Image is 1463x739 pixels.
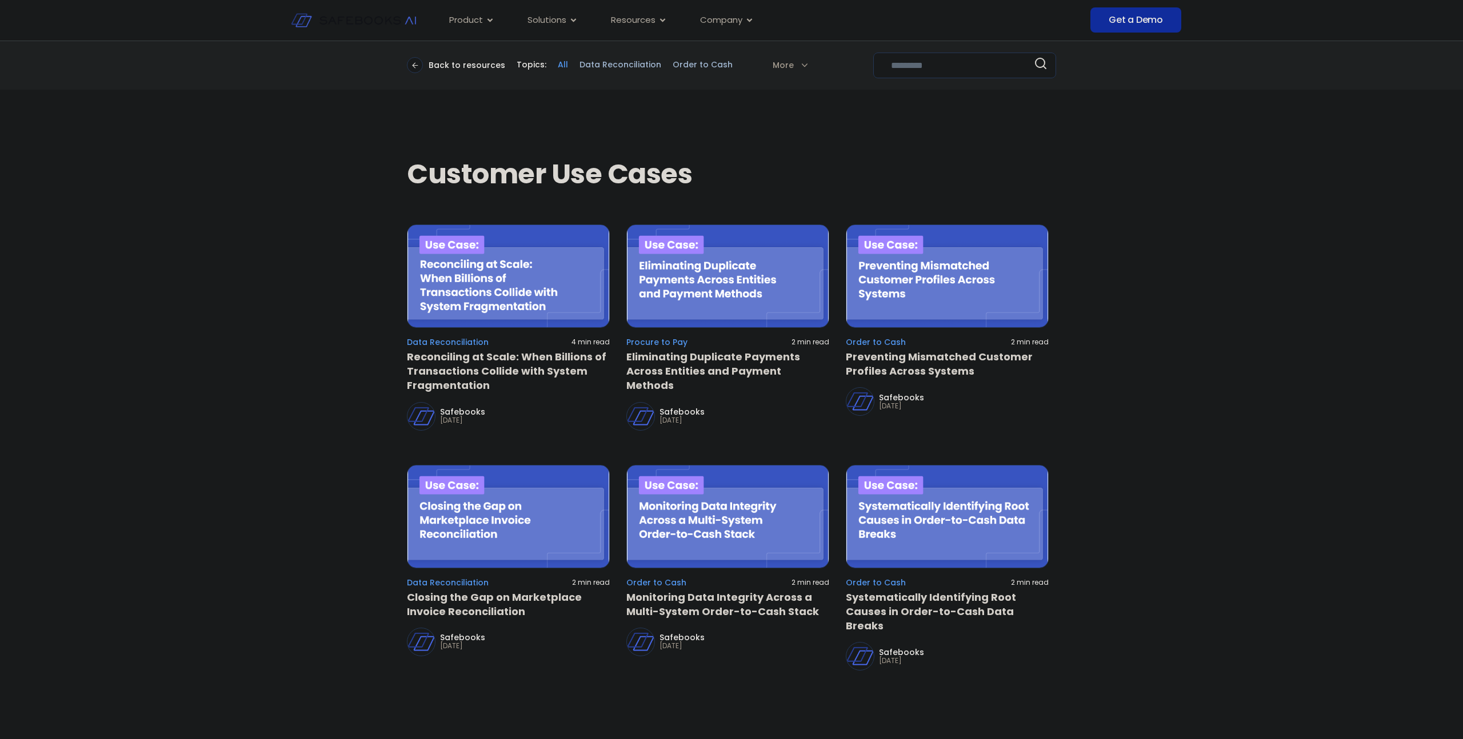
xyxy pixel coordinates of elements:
a: All [558,59,568,71]
a: Eliminating Duplicate Payments Across Entities and Payment Methods [626,350,829,393]
a: Systematically Identifying Root Causes in Order-to-Cash Data Breaks [846,590,1049,633]
span: Resources [611,14,655,27]
p: [DATE] [440,641,485,650]
div: More [758,59,808,71]
img: Safebooks [627,628,654,656]
p: 2 min read [1011,578,1049,587]
p: 2 min read [1011,338,1049,347]
img: Safebooks [846,388,874,415]
p: Safebooks [659,633,705,641]
nav: Menu [440,9,976,31]
img: Safebooks [407,403,435,430]
span: Solutions [527,14,566,27]
span: Product [449,14,483,27]
p: Topics: [517,59,546,71]
a: Monitoring Data Integrity Across a Multi-System Order-to-Cash Stack [626,590,829,618]
a: Data Reconciliation [579,59,661,71]
p: 4 min read [571,338,610,347]
a: Back to resources [407,57,505,73]
a: Data Reconciliation [407,577,489,588]
p: Back to resources [429,60,505,70]
p: [DATE] [659,416,705,425]
p: Safebooks [440,633,485,641]
img: a blue background with the words use case [846,465,1049,568]
p: 2 min read [572,578,610,587]
a: Get a Demo [1090,7,1181,33]
a: Order to Cash [673,59,733,71]
a: Procure to Pay [626,337,687,347]
img: Safebooks [846,642,874,670]
img: a blue background with the words use case recording at scale when billions of transaction [407,224,610,328]
p: 2 min read [792,578,829,587]
h2: Customer Use Cases [407,158,1056,190]
p: [DATE] [659,641,705,650]
a: Order to Cash [846,337,906,347]
img: Safebooks [407,628,435,656]
p: Safebooks [440,408,485,416]
div: Menu Toggle [440,9,976,31]
p: [DATE] [879,656,924,665]
img: a blue background with the words use case preventing mismatched customer profiles across systems [846,224,1049,328]
span: Company [700,14,742,27]
span: Get a Demo [1109,14,1163,26]
img: Safebooks [627,403,654,430]
p: Safebooks [659,408,705,416]
a: Order to Cash [846,577,906,588]
img: a blue background with the words use case closing the gap on marketplace invoice [407,465,610,568]
p: 2 min read [792,338,829,347]
p: [DATE] [440,416,485,425]
img: a blue background with the words use case eliminating duplicate payment across entries and paymen... [626,224,829,328]
p: Safebooks [879,393,924,401]
p: Safebooks [879,648,924,656]
a: Data Reconciliation [407,337,489,347]
a: Preventing Mismatched Customer Profiles Across Systems [846,350,1049,378]
a: Closing the Gap on Marketplace Invoice Reconciliation [407,590,610,618]
img: a blue background with the words use case monitoring data integrity across a multi - system [626,465,829,568]
a: Order to Cash [626,577,686,588]
p: [DATE] [879,401,924,411]
a: Reconciling at Scale: When Billions of Transactions Collide with System Fragmentation [407,350,610,393]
